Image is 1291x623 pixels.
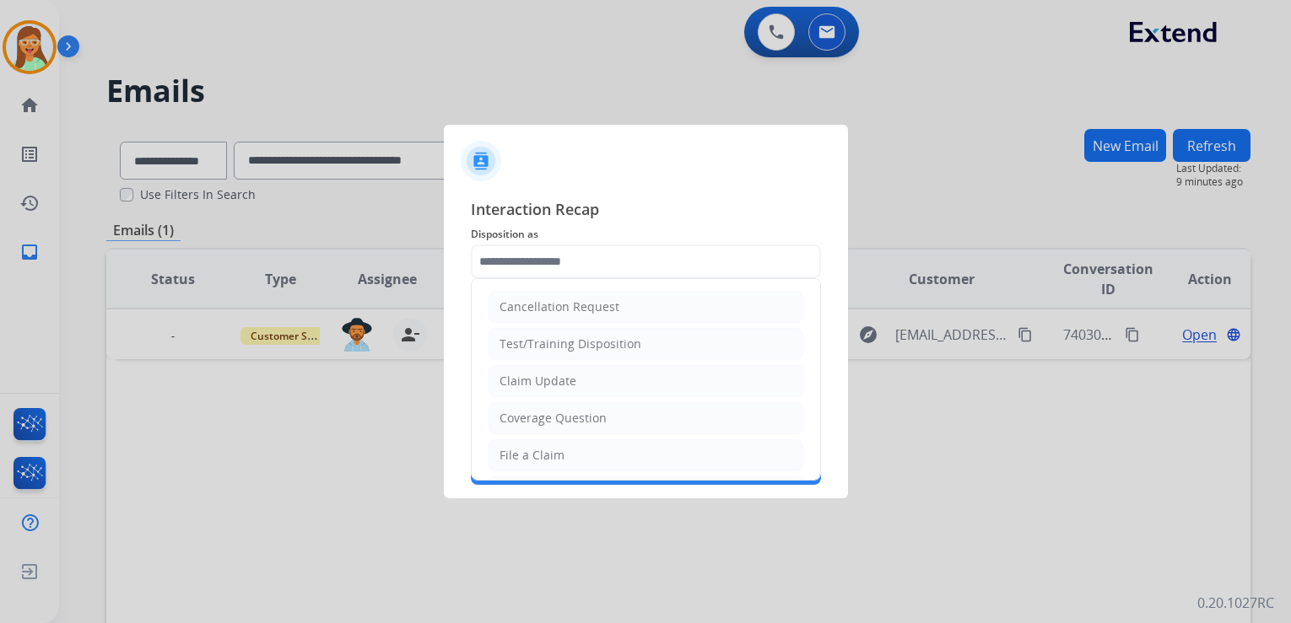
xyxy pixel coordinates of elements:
img: contactIcon [461,141,501,181]
div: Cancellation Request [500,298,619,315]
div: Claim Update [500,373,576,389]
span: Interaction Recap [471,197,821,224]
div: Test/Training Disposition [500,336,641,352]
div: Coverage Question [500,410,607,427]
p: 0.20.1027RC [1197,593,1274,613]
span: Disposition as [471,224,821,244]
div: File a Claim [500,447,564,464]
